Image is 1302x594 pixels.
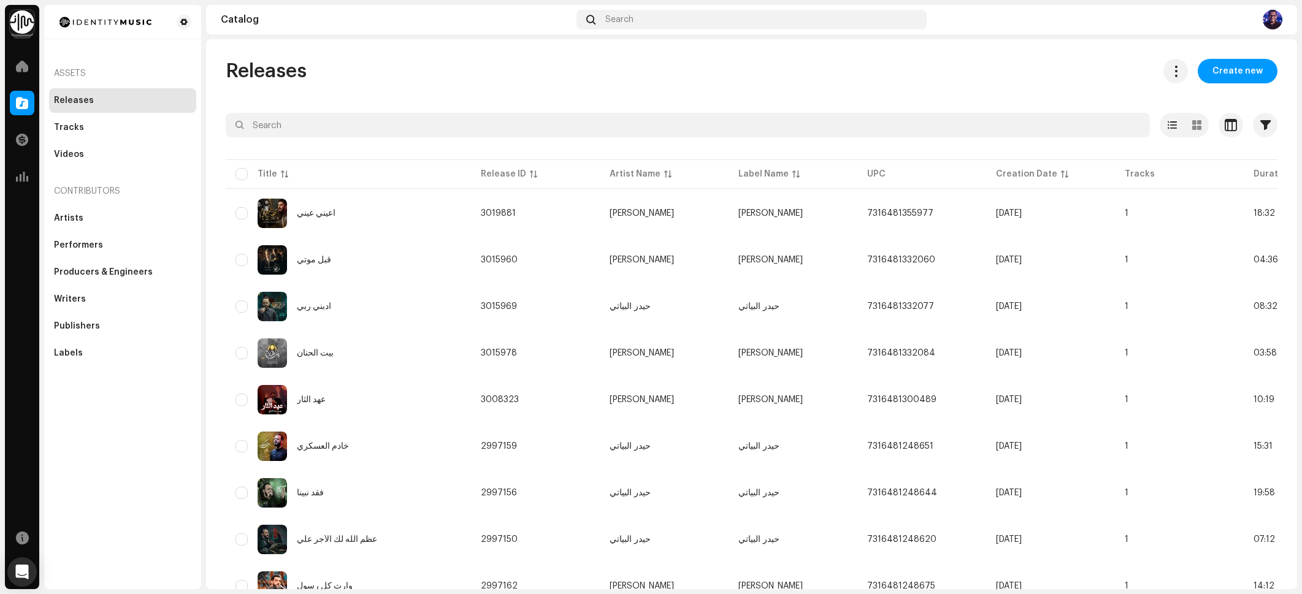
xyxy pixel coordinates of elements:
div: Label Name [738,168,789,180]
span: Sep 24, 2025 [996,256,1022,264]
img: 37115b67-5fbd-48fd-8b4a-d9f0d3e27269 [258,525,287,554]
div: حيدر البياتي [610,302,651,311]
span: عباس السعيدي [610,582,719,590]
span: حيدر البياتي [738,302,779,311]
span: 1 [1125,256,1128,264]
span: 08:32 [1254,302,1277,311]
span: حيدر البياتي [610,489,719,497]
div: Labels [54,348,83,358]
div: عهد الثار [297,395,326,404]
div: Videos [54,150,84,159]
span: 14:12 [1254,582,1274,590]
span: حيدر البياتي [610,535,719,544]
div: Artists [54,213,83,223]
img: 0f74c21f-6d1c-4dbc-9196-dbddad53419e [10,10,34,34]
span: 1 [1125,209,1128,218]
re-m-nav-item: Videos [49,142,196,167]
span: 2997156 [481,489,517,497]
div: حيدر البياتي [610,535,651,544]
span: Releases [226,59,307,83]
span: 7316481248675 [867,582,935,590]
span: 18:32 [1254,209,1275,218]
re-m-nav-item: Producers & Engineers [49,260,196,284]
span: 1 [1125,302,1128,311]
img: 9eb403cf-588a-415b-8049-d8e743c34a6f [258,245,287,275]
re-m-nav-item: Tracks [49,115,196,140]
div: خادم العسكري [297,442,349,451]
span: Sep 16, 2025 [996,395,1022,404]
div: Producers & Engineers [54,267,153,277]
div: حيدر البياتي [610,489,651,497]
input: Search [226,113,1150,137]
div: Assets [49,59,196,88]
img: b4de11f3-3c81-475f-9123-f480d2af5db3 [1263,10,1282,29]
span: 1 [1125,582,1128,590]
div: Creation Date [996,168,1057,180]
re-m-nav-item: Performers [49,233,196,257]
div: قبل موتي [297,256,331,264]
span: 1 [1125,489,1128,497]
div: Open Intercom Messenger [7,557,37,587]
span: يوسف سعد العاملي [610,395,719,404]
span: يوسف سعد العاملي [738,395,803,404]
div: [PERSON_NAME] [610,582,674,590]
div: Performers [54,240,103,250]
span: 7316481355977 [867,209,933,218]
span: عباس السعيدي [738,582,803,590]
div: Writers [54,294,86,304]
span: Sep 3, 2025 [996,535,1022,544]
span: Sep 29, 2025 [996,209,1022,218]
span: دانيال بوجبارة [738,209,803,218]
span: سيد محمد الحسيني [610,256,719,264]
img: 6ebeb6e1-611b-4aea-88b4-c99237c2bc84 [258,338,287,368]
div: Release ID [481,168,526,180]
img: 185c913a-8839-411b-a7b9-bf647bcb215e [54,15,157,29]
span: Sep 3, 2025 [996,489,1022,497]
span: حيدر البياتي [738,489,779,497]
span: حيدر البياتي [738,442,779,451]
span: 7316481332077 [867,302,934,311]
div: فقد نبينا [297,489,324,497]
img: a83cc99f-2715-4b79-9393-b740fd8c58a9 [258,478,287,508]
span: 1 [1125,535,1128,544]
div: Artist Name [610,168,661,180]
div: حيدر البياتي [610,442,651,451]
div: عظم الله لك الأجر علي [297,535,377,544]
div: وارث كل رسول [297,582,353,590]
span: حيدر البياتي [610,442,719,451]
div: [PERSON_NAME] [610,349,674,357]
re-m-nav-item: Labels [49,341,196,365]
div: Tracks [54,123,84,132]
re-a-nav-header: Contributors [49,177,196,206]
span: 3015960 [481,256,518,264]
div: Publishers [54,321,100,331]
div: Releases [54,96,94,105]
span: 2997150 [481,535,518,544]
span: 3015978 [481,349,517,357]
span: 2997162 [481,582,518,590]
span: Search [605,15,634,25]
span: حيدر البياتي [610,302,719,311]
re-m-nav-item: Publishers [49,314,196,338]
span: 7316481248620 [867,535,936,544]
span: 03:58 [1254,349,1277,357]
div: بيت الحنان [297,349,334,357]
span: 10:19 [1254,395,1274,404]
img: 2415fff1-1614-4501-b64f-25c0a25d33f6 [258,432,287,461]
span: دانيال بوجبارة [610,209,719,218]
span: 3019881 [481,209,516,218]
span: أحمد قربان [610,349,719,357]
img: 9fc25dc8-051f-4894-b0ce-67a1bfa9f343 [258,199,287,228]
span: حيدر البياتي [738,535,779,544]
div: اعيني عيني [297,209,335,218]
span: 07:12 [1254,535,1275,544]
div: Title [258,168,277,180]
span: 3008323 [481,395,519,404]
span: 1 [1125,349,1128,357]
div: [PERSON_NAME] [610,256,674,264]
span: 2997159 [481,442,517,451]
button: Create new [1198,59,1277,83]
span: 3015969 [481,302,517,311]
span: سيد محمد الحسيني [738,256,803,264]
